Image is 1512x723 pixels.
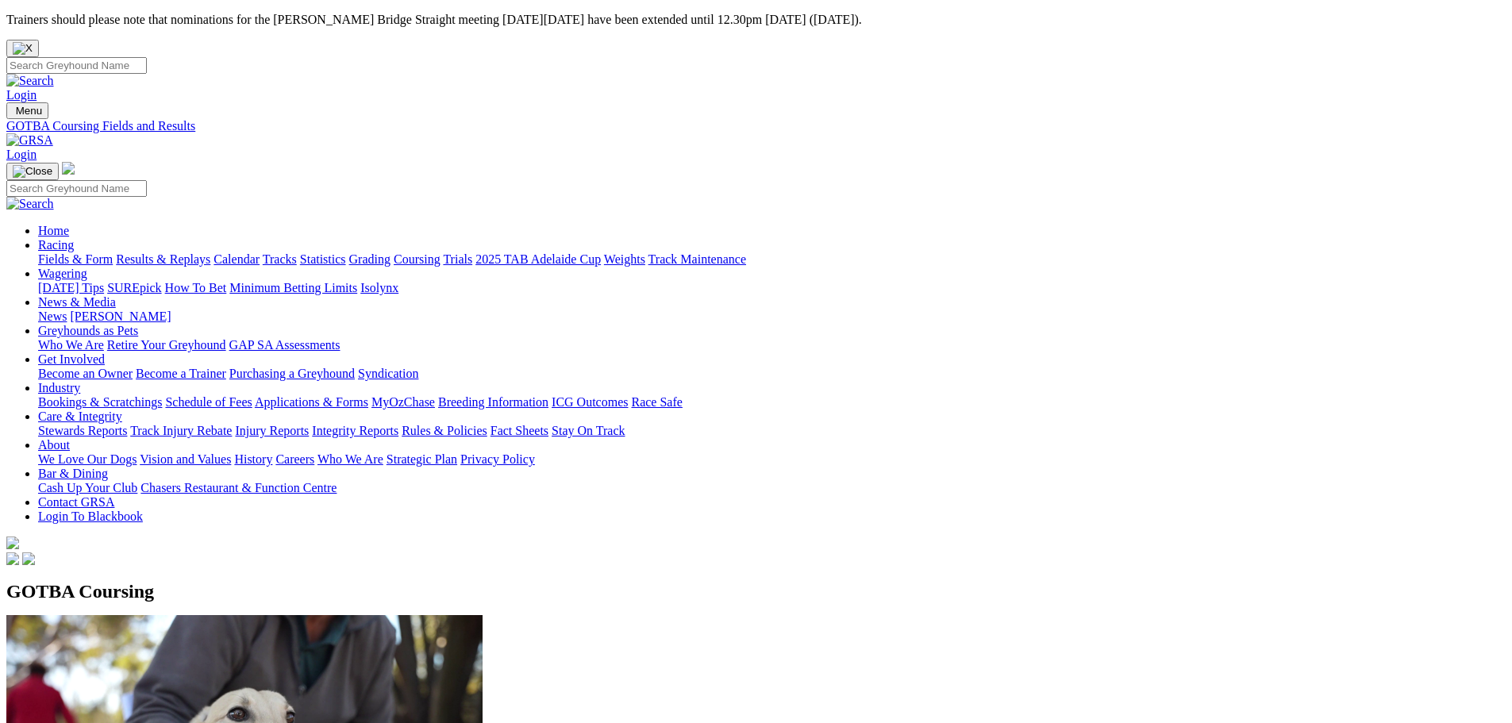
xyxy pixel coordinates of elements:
a: GOTBA Coursing Fields and Results [6,119,1506,133]
button: Toggle navigation [6,163,59,180]
a: ICG Outcomes [552,395,628,409]
a: Weights [604,252,645,266]
a: Who We Are [38,338,104,352]
div: Care & Integrity [38,424,1506,438]
a: Stewards Reports [38,424,127,437]
a: Login To Blackbook [38,510,143,523]
img: Search [6,74,54,88]
a: MyOzChase [371,395,435,409]
a: SUREpick [107,281,161,294]
a: We Love Our Dogs [38,452,137,466]
a: Strategic Plan [387,452,457,466]
a: Tracks [263,252,297,266]
a: Who We Are [317,452,383,466]
a: Privacy Policy [460,452,535,466]
div: Wagering [38,281,1506,295]
a: Chasers Restaurant & Function Centre [140,481,337,494]
a: Cash Up Your Club [38,481,137,494]
a: GAP SA Assessments [229,338,340,352]
span: GOTBA Coursing [6,581,154,602]
a: Greyhounds as Pets [38,324,138,337]
a: Racing [38,238,74,252]
a: Track Injury Rebate [130,424,232,437]
a: Wagering [38,267,87,280]
div: Racing [38,252,1506,267]
a: History [234,452,272,466]
img: logo-grsa-white.png [62,162,75,175]
a: Results & Replays [116,252,210,266]
a: Isolynx [360,281,398,294]
a: Track Maintenance [648,252,746,266]
div: Industry [38,395,1506,410]
a: How To Bet [165,281,227,294]
a: Home [38,224,69,237]
img: logo-grsa-white.png [6,536,19,549]
a: Applications & Forms [255,395,368,409]
div: Get Involved [38,367,1506,381]
a: Fields & Form [38,252,113,266]
div: Bar & Dining [38,481,1506,495]
img: X [13,42,33,55]
a: [DATE] Tips [38,281,104,294]
a: Minimum Betting Limits [229,281,357,294]
span: Menu [16,105,42,117]
img: twitter.svg [22,552,35,565]
a: Race Safe [631,395,682,409]
a: Grading [349,252,391,266]
button: Close [6,40,39,57]
a: Care & Integrity [38,410,122,423]
a: Injury Reports [235,424,309,437]
a: Stay On Track [552,424,625,437]
button: Toggle navigation [6,102,48,119]
p: Trainers should please note that nominations for the [PERSON_NAME] Bridge Straight meeting [DATE]... [6,13,1506,27]
a: [PERSON_NAME] [70,310,171,323]
a: Integrity Reports [312,424,398,437]
a: Rules & Policies [402,424,487,437]
a: Careers [275,452,314,466]
img: Close [13,165,52,178]
div: Greyhounds as Pets [38,338,1506,352]
a: Calendar [214,252,260,266]
a: Trials [443,252,472,266]
img: GRSA [6,133,53,148]
a: Login [6,88,37,102]
a: Login [6,148,37,161]
a: 2025 TAB Adelaide Cup [475,252,601,266]
input: Search [6,180,147,197]
a: Breeding Information [438,395,548,409]
div: About [38,452,1506,467]
a: About [38,438,70,452]
div: News & Media [38,310,1506,324]
img: facebook.svg [6,552,19,565]
a: Coursing [394,252,441,266]
a: Retire Your Greyhound [107,338,226,352]
a: News & Media [38,295,116,309]
a: Become a Trainer [136,367,226,380]
img: Search [6,197,54,211]
a: Fact Sheets [491,424,548,437]
a: Schedule of Fees [165,395,252,409]
a: News [38,310,67,323]
input: Search [6,57,147,74]
a: Bookings & Scratchings [38,395,162,409]
a: Syndication [358,367,418,380]
a: Vision and Values [140,452,231,466]
a: Bar & Dining [38,467,108,480]
a: Statistics [300,252,346,266]
a: Industry [38,381,80,394]
a: Contact GRSA [38,495,114,509]
a: Get Involved [38,352,105,366]
a: Become an Owner [38,367,133,380]
a: Purchasing a Greyhound [229,367,355,380]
